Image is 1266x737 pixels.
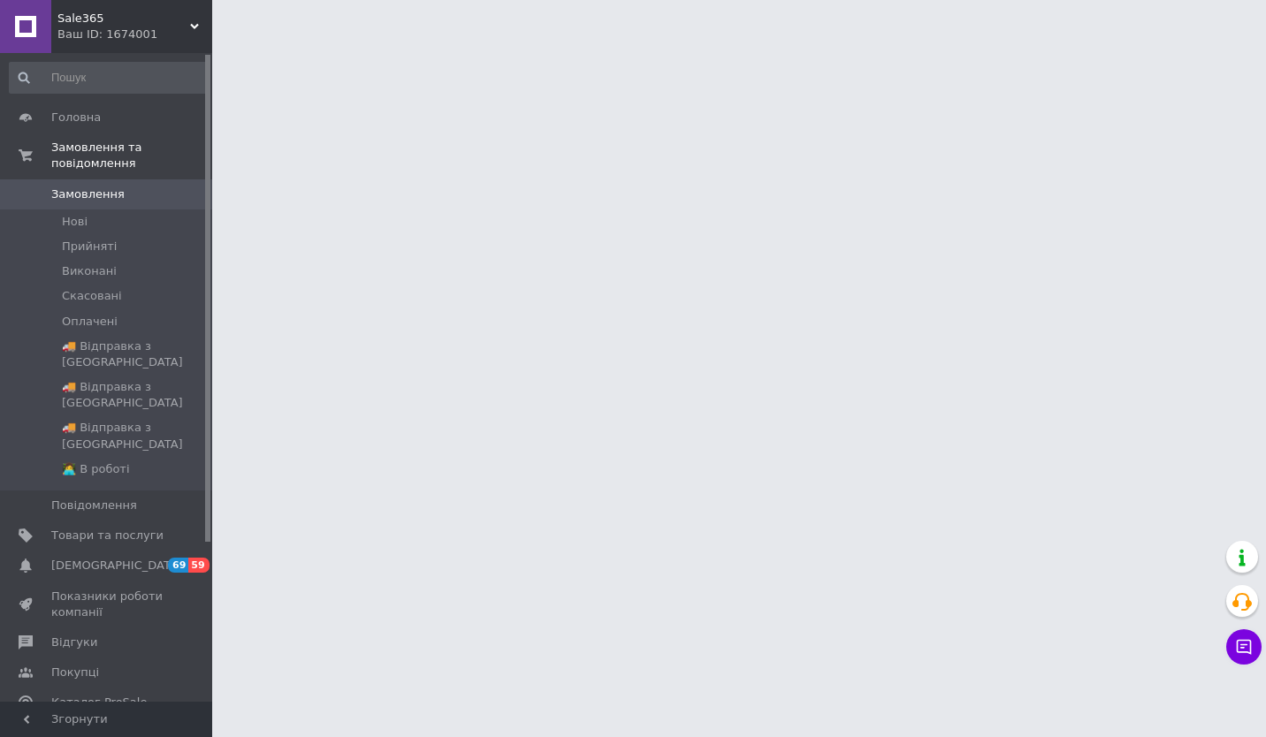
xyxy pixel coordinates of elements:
[62,314,118,330] span: Оплачені
[62,239,117,255] span: Прийняті
[168,558,188,573] span: 69
[51,498,137,513] span: Повідомлення
[51,695,147,710] span: Каталог ProSale
[51,634,97,650] span: Відгуки
[9,62,209,94] input: Пошук
[62,461,130,477] span: 👩‍💻 В роботі
[62,263,117,279] span: Виконані
[51,589,164,620] span: Показники роботи компанії
[62,288,122,304] span: Скасовані
[51,140,212,171] span: Замовлення та повідомлення
[51,186,125,202] span: Замовлення
[51,528,164,543] span: Товари та послуги
[62,420,207,452] span: 🚚 Відправка з [GEOGRAPHIC_DATA]
[62,379,207,411] span: 🚚 Відправка з [GEOGRAPHIC_DATA]
[51,665,99,680] span: Покупці
[62,338,207,370] span: 🚚 Відправка з [GEOGRAPHIC_DATA]
[51,110,101,125] span: Головна
[57,11,190,27] span: Sale365
[62,214,88,230] span: Нові
[51,558,182,574] span: [DEMOGRAPHIC_DATA]
[188,558,209,573] span: 59
[1226,629,1262,665] button: Чат з покупцем
[57,27,212,42] div: Ваш ID: 1674001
